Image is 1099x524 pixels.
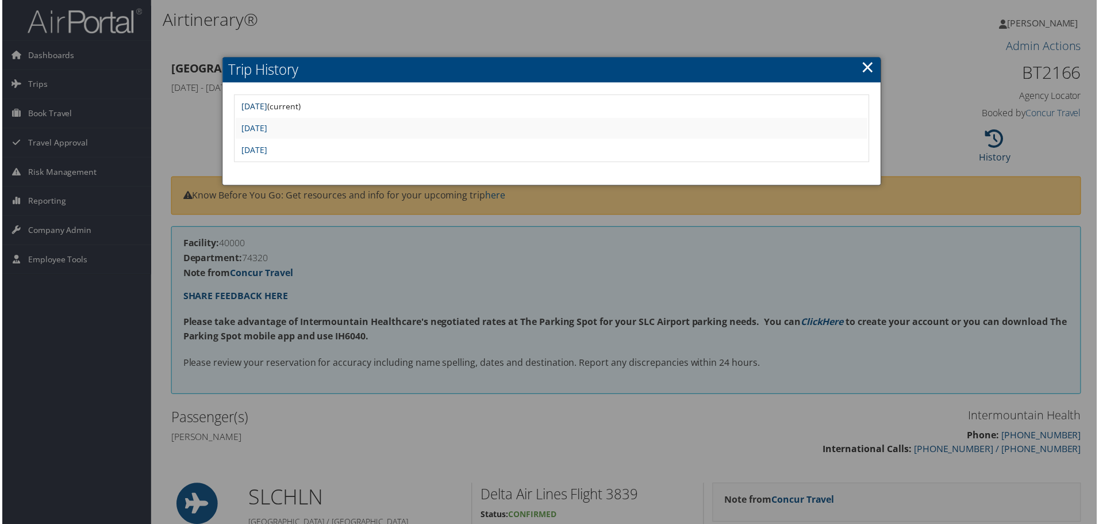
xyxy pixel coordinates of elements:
[863,56,876,79] a: ×
[221,58,882,83] h2: Trip History
[240,101,266,112] a: [DATE]
[235,97,869,117] td: (current)
[240,145,266,156] a: [DATE]
[240,123,266,134] a: [DATE]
